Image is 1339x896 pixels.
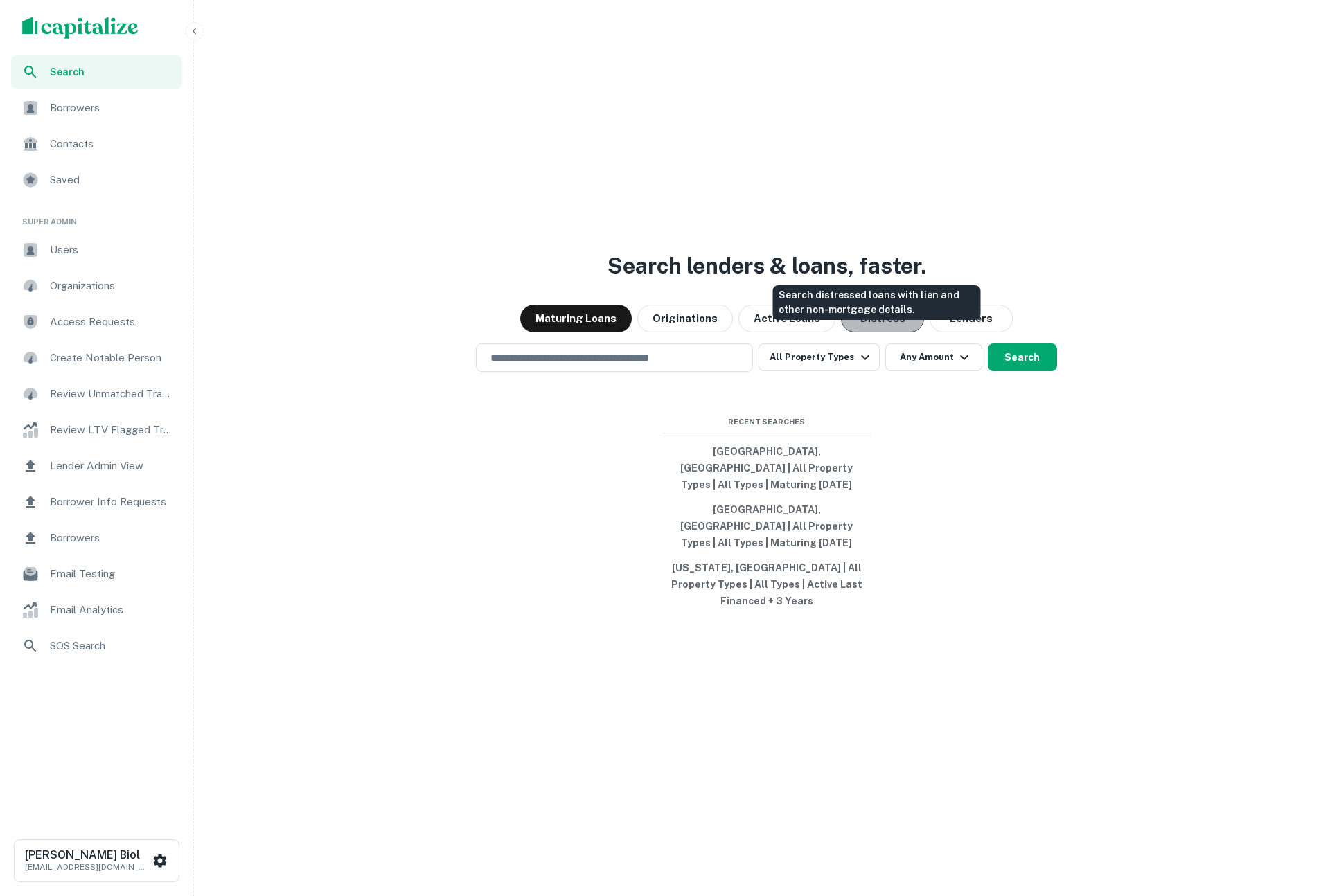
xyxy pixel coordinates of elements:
a: Email Analytics [11,593,182,627]
a: Email Testing [11,557,182,591]
button: [PERSON_NAME] Biol[EMAIL_ADDRESS][DOMAIN_NAME] [14,839,179,882]
span: Borrowers [50,100,174,116]
a: Search [11,55,182,89]
h3: Search lenders & loans, faster. [608,249,926,283]
a: Organizations [11,269,182,303]
span: Email Analytics [50,602,174,618]
a: Review LTV Flagged Transactions [11,413,182,447]
a: Saved [11,163,182,197]
a: Lender Admin View [11,449,182,483]
button: Any Amount [885,343,982,371]
span: Access Requests [50,314,174,330]
span: Create Notable Person [50,350,174,366]
span: SOS Search [50,638,174,654]
span: Review Unmatched Transactions [50,386,174,402]
a: Borrower Info Requests [11,485,182,519]
button: [GEOGRAPHIC_DATA], [GEOGRAPHIC_DATA] | All Property Types | All Types | Maturing [DATE] [663,497,871,555]
button: Originations [637,305,733,332]
a: Borrowers [11,521,182,555]
h6: [PERSON_NAME] Biol [25,850,150,861]
span: Borrower Info Requests [50,494,174,510]
button: Search [988,343,1057,371]
a: Contacts [11,127,182,161]
button: [GEOGRAPHIC_DATA], [GEOGRAPHIC_DATA] | All Property Types | All Types | Maturing [DATE] [663,439,871,497]
span: Saved [50,172,174,188]
span: Recent Searches [663,416,871,428]
span: Organizations [50,278,174,294]
a: Borrowers [11,91,182,125]
span: Review LTV Flagged Transactions [50,422,174,438]
span: Users [50,242,174,258]
button: [US_STATE], [GEOGRAPHIC_DATA] | All Property Types | All Types | Active Last Financed + 3 Years [663,555,871,613]
span: Borrowers [50,530,174,546]
button: All Property Types [759,343,879,371]
a: Create Notable Person [11,341,182,375]
a: Review Unmatched Transactions [11,377,182,411]
span: Contacts [50,136,174,152]
span: Search [50,64,174,80]
iframe: Chat Widget [1270,741,1339,807]
span: Email Testing [50,566,174,582]
a: Access Requests [11,305,182,339]
p: [EMAIL_ADDRESS][DOMAIN_NAME] [25,861,150,873]
button: Maturing Loans [520,305,632,332]
span: Lender Admin View [50,458,174,474]
img: capitalize-logo.png [22,17,139,39]
a: SOS Search [11,629,182,663]
a: Users [11,233,182,267]
div: Search distressed loans with lien and other non-mortgage details. [773,285,981,320]
li: Super Admin [11,199,182,233]
button: Active Loans [738,305,835,332]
